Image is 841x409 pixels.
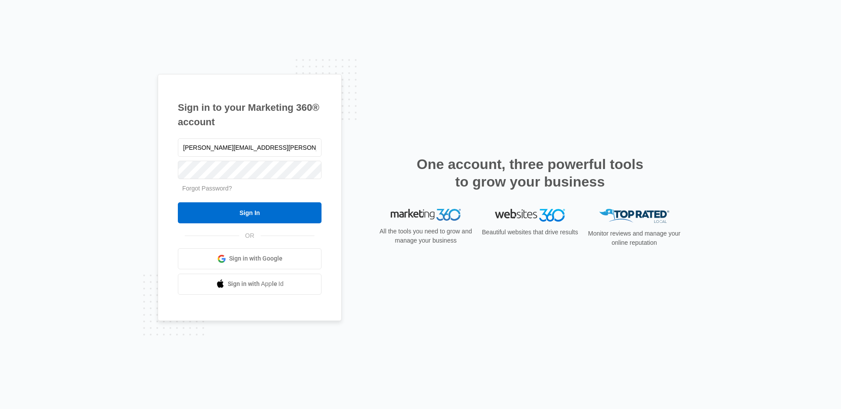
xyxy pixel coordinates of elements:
img: Top Rated Local [599,209,669,223]
a: Sign in with Apple Id [178,274,322,295]
p: All the tools you need to grow and manage your business [377,227,475,245]
span: OR [239,231,261,240]
h2: One account, three powerful tools to grow your business [414,155,646,190]
img: Marketing 360 [391,209,461,221]
input: Sign In [178,202,322,223]
input: Email [178,138,322,157]
a: Forgot Password? [182,185,232,192]
p: Beautiful websites that drive results [481,228,579,237]
img: Websites 360 [495,209,565,222]
a: Sign in with Google [178,248,322,269]
span: Sign in with Google [229,254,283,263]
p: Monitor reviews and manage your online reputation [585,229,683,247]
h1: Sign in to your Marketing 360® account [178,100,322,129]
span: Sign in with Apple Id [228,279,284,289]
